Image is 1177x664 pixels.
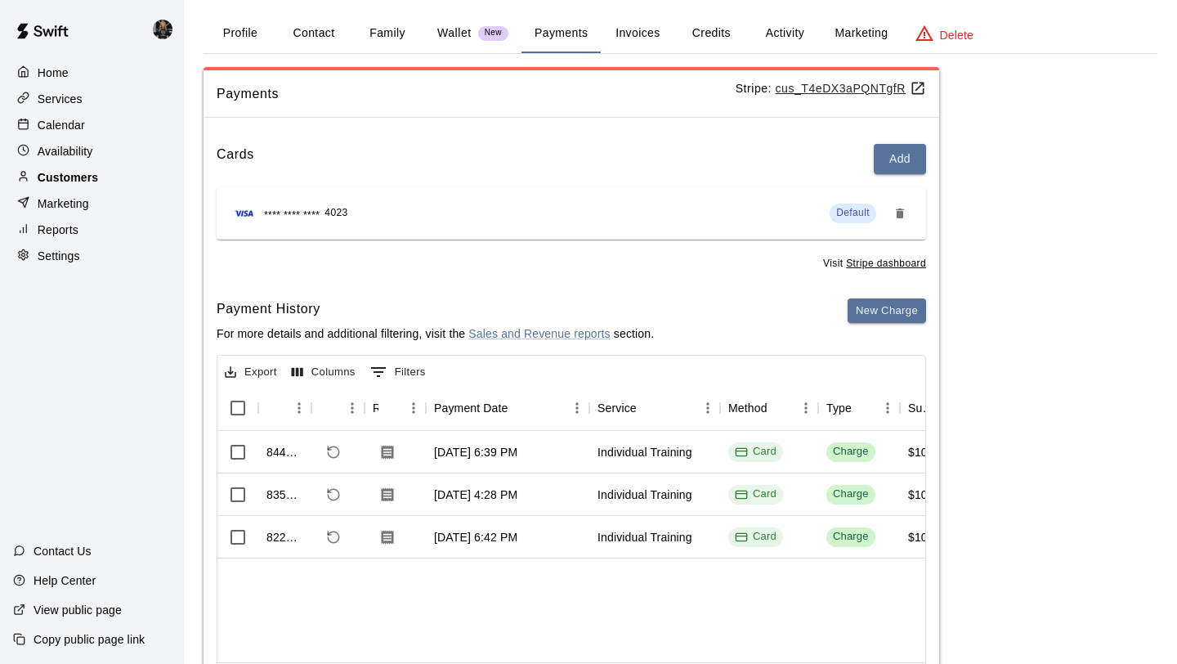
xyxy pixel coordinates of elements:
p: Help Center [34,572,96,589]
div: Individual Training [597,487,692,503]
div: Card [735,444,776,460]
button: Download Receipt [373,523,402,552]
p: Calendar [38,117,85,133]
div: 822509 [266,529,303,545]
p: Contact Us [34,543,92,559]
a: Services [13,87,171,111]
div: basic tabs example [204,14,1157,53]
button: Menu [287,396,311,420]
button: Sort [852,397,875,419]
p: Availability [38,143,93,159]
button: New Charge [848,298,926,324]
div: Charge [833,487,869,502]
p: View public page [34,602,122,618]
button: Show filters [366,359,430,385]
button: Marketing [821,14,901,53]
div: 844359 [266,444,303,460]
button: Sort [637,397,660,419]
a: Home [13,61,171,85]
p: Home [38,65,69,81]
a: Availability [13,139,171,164]
div: Sep 17, 2025, 6:42 PM [434,529,517,545]
button: Contact [277,14,351,53]
a: Customers [13,165,171,190]
a: Settings [13,244,171,268]
button: Menu [696,396,720,420]
div: Type [818,385,900,431]
a: Marketing [13,191,171,216]
div: Method [720,385,818,431]
button: Sort [508,397,531,419]
button: Download Receipt [373,480,402,509]
a: cus_T4eDX3aPQNTgfR [776,82,926,95]
p: Copy public page link [34,631,145,648]
u: Stripe dashboard [846,258,926,269]
span: Visit [823,256,926,272]
button: Profile [204,14,277,53]
p: Customers [38,169,98,186]
span: Refund payment [320,523,347,551]
button: Menu [401,396,426,420]
div: Service [589,385,720,431]
a: Reports [13,218,171,242]
span: Default [836,207,870,218]
button: Menu [794,396,818,420]
div: Charge [833,444,869,460]
p: Wallet [437,25,472,42]
div: $100.00 [908,444,951,460]
a: Calendar [13,113,171,137]
div: Sep 29, 2025, 6:39 PM [434,444,517,460]
button: Sort [320,397,342,419]
img: Credit card brand logo [230,205,259,222]
button: Remove [887,200,913,227]
p: Marketing [38,195,89,212]
div: Service [597,385,637,431]
div: Method [728,385,768,431]
div: Subtotal [908,385,934,431]
button: Payments [521,14,601,53]
p: Settings [38,248,80,264]
div: Refund [311,385,365,431]
button: Activity [748,14,821,53]
button: Sort [378,397,401,419]
p: Delete [940,27,973,43]
button: Invoices [601,14,674,53]
div: Sep 24, 2025, 4:28 PM [434,487,517,503]
button: Export [221,360,281,385]
button: Family [351,14,424,53]
div: Charge [833,529,869,545]
p: Reports [38,222,78,238]
div: Individual Training [597,444,692,460]
div: Payment Date [426,385,589,431]
div: $100.00 [908,487,951,503]
div: Id [258,385,311,431]
img: Garrett & Sean 1on1 Lessons [153,20,172,39]
div: Individual Training [597,529,692,545]
p: Services [38,91,83,107]
div: Garrett & Sean 1on1 Lessons [150,13,184,46]
button: Credits [674,14,748,53]
h6: Cards [217,144,254,174]
button: Add [874,144,926,174]
span: New [478,28,508,38]
div: Receipt [365,385,426,431]
button: Menu [565,396,589,420]
span: Refund payment [320,481,347,509]
a: Sales and Revenue reports [468,327,610,340]
div: Card [735,529,776,545]
p: For more details and additional filtering, visit the section. [217,325,654,342]
div: $100.00 [908,529,951,545]
button: Sort [768,397,790,419]
span: Payments [217,83,736,105]
h6: Payment History [217,298,654,320]
button: Menu [875,396,900,420]
div: Payment Date [434,385,508,431]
